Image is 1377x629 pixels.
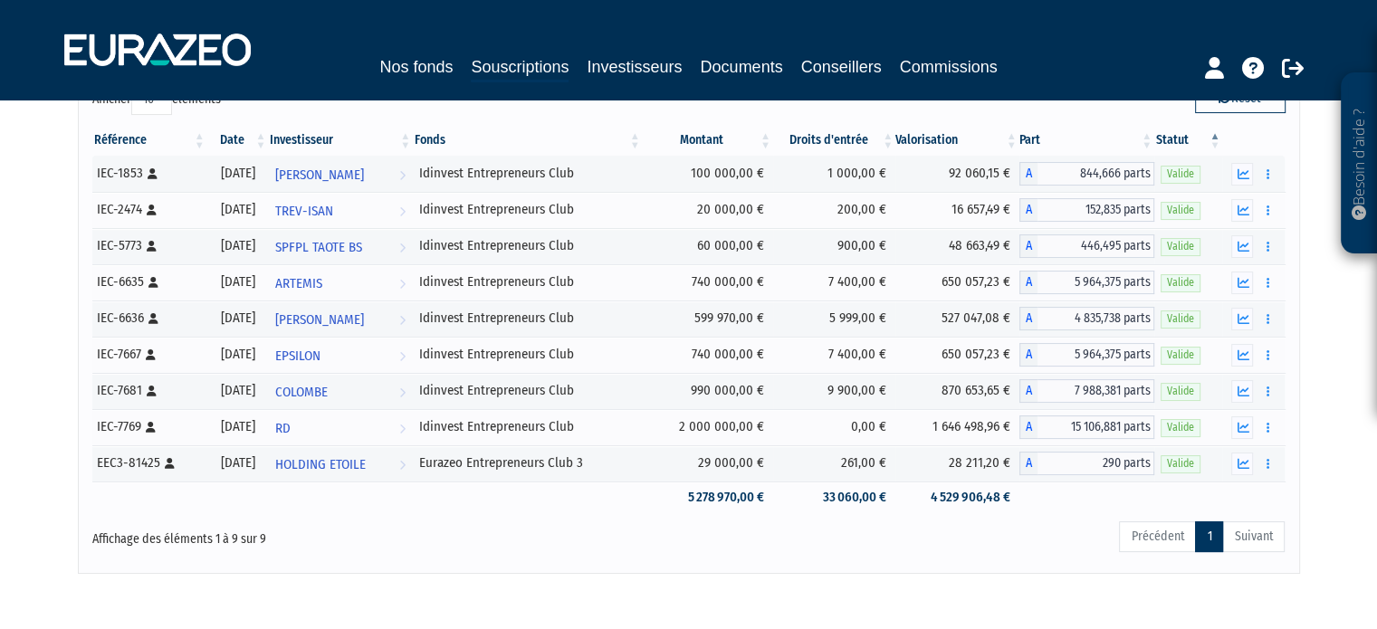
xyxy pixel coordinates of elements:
[1349,82,1370,245] p: Besoin d'aide ?
[268,373,413,409] a: COLOMBE
[399,303,406,337] i: Voir l'investisseur
[275,412,291,445] span: RD
[643,481,773,513] td: 5 278 970,00 €
[1019,198,1038,222] span: A
[1019,343,1154,367] div: A - Idinvest Entrepreneurs Club
[643,264,773,300] td: 740 000,00 €
[148,168,158,179] i: [Français] Personne physique
[275,158,364,192] span: [PERSON_NAME]
[64,33,251,66] img: 1732889491-logotype_eurazeo_blanc_rvb.png
[146,422,156,433] i: [Français] Personne physique
[1019,452,1154,475] div: A - Eurazeo Entrepreneurs Club 3
[268,409,413,445] a: RD
[268,445,413,481] a: HOLDING ETOILE
[895,156,1018,192] td: 92 060,15 €
[1161,455,1200,472] span: Valide
[1019,343,1038,367] span: A
[275,195,333,228] span: TREV-ISAN
[1161,310,1200,328] span: Valide
[214,381,263,400] div: [DATE]
[1019,415,1038,439] span: A
[97,200,201,219] div: IEC-2474
[1038,198,1154,222] span: 152,835 parts
[268,228,413,264] a: SPFPL TAOTE BS
[1019,379,1154,403] div: A - Idinvest Entrepreneurs Club
[419,236,636,255] div: Idinvest Entrepreneurs Club
[148,277,158,288] i: [Français] Personne physique
[97,417,201,436] div: IEC-7769
[895,445,1018,481] td: 28 211,20 €
[165,458,175,469] i: [Français] Personne physique
[801,54,882,80] a: Conseillers
[1195,521,1223,552] a: 1
[1019,307,1154,330] div: A - Idinvest Entrepreneurs Club
[643,300,773,337] td: 599 970,00 €
[147,241,157,252] i: [Français] Personne physique
[1038,162,1154,186] span: 844,666 parts
[895,373,1018,409] td: 870 653,65 €
[1038,415,1154,439] span: 15 106,881 parts
[1019,234,1154,258] div: A - Idinvest Entrepreneurs Club
[97,309,201,328] div: IEC-6636
[419,272,636,291] div: Idinvest Entrepreneurs Club
[419,200,636,219] div: Idinvest Entrepreneurs Club
[399,195,406,228] i: Voir l'investisseur
[895,481,1018,513] td: 4 529 906,48 €
[413,125,642,156] th: Fonds: activer pour trier la colonne par ordre croissant
[268,337,413,373] a: EPSILON
[419,345,636,364] div: Idinvest Entrepreneurs Club
[1161,202,1200,219] span: Valide
[214,236,263,255] div: [DATE]
[1019,198,1154,222] div: A - Idinvest Entrepreneurs Club
[643,156,773,192] td: 100 000,00 €
[773,373,895,409] td: 9 900,00 €
[275,339,320,373] span: EPSILON
[895,192,1018,228] td: 16 657,49 €
[1161,383,1200,400] span: Valide
[895,125,1018,156] th: Valorisation: activer pour trier la colonne par ordre croissant
[268,156,413,192] a: [PERSON_NAME]
[214,453,263,472] div: [DATE]
[773,445,895,481] td: 261,00 €
[146,349,156,360] i: [Français] Personne physique
[1038,343,1154,367] span: 5 964,375 parts
[214,345,263,364] div: [DATE]
[643,409,773,445] td: 2 000 000,00 €
[900,54,998,80] a: Commissions
[1038,452,1154,475] span: 290 parts
[1038,379,1154,403] span: 7 988,381 parts
[275,303,364,337] span: [PERSON_NAME]
[643,373,773,409] td: 990 000,00 €
[275,231,362,264] span: SPFPL TAOTE BS
[773,228,895,264] td: 900,00 €
[92,519,574,548] div: Affichage des éléments 1 à 9 sur 9
[895,228,1018,264] td: 48 663,49 €
[1019,379,1038,403] span: A
[1161,166,1200,183] span: Valide
[214,272,263,291] div: [DATE]
[399,339,406,373] i: Voir l'investisseur
[643,192,773,228] td: 20 000,00 €
[214,417,263,436] div: [DATE]
[773,264,895,300] td: 7 400,00 €
[92,84,221,115] label: Afficher éléments
[207,125,269,156] th: Date: activer pour trier la colonne par ordre croissant
[419,164,636,183] div: Idinvest Entrepreneurs Club
[643,337,773,373] td: 740 000,00 €
[773,192,895,228] td: 200,00 €
[97,345,201,364] div: IEC-7667
[1019,234,1038,258] span: A
[1019,162,1038,186] span: A
[147,205,157,215] i: [Français] Personne physique
[268,125,413,156] th: Investisseur: activer pour trier la colonne par ordre croissant
[419,309,636,328] div: Idinvest Entrepreneurs Club
[1019,125,1154,156] th: Part: activer pour trier la colonne par ordre croissant
[701,54,783,80] a: Documents
[379,54,453,80] a: Nos fonds
[1161,419,1200,436] span: Valide
[268,300,413,337] a: [PERSON_NAME]
[471,54,569,82] a: Souscriptions
[147,386,157,396] i: [Français] Personne physique
[399,231,406,264] i: Voir l'investisseur
[97,236,201,255] div: IEC-5773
